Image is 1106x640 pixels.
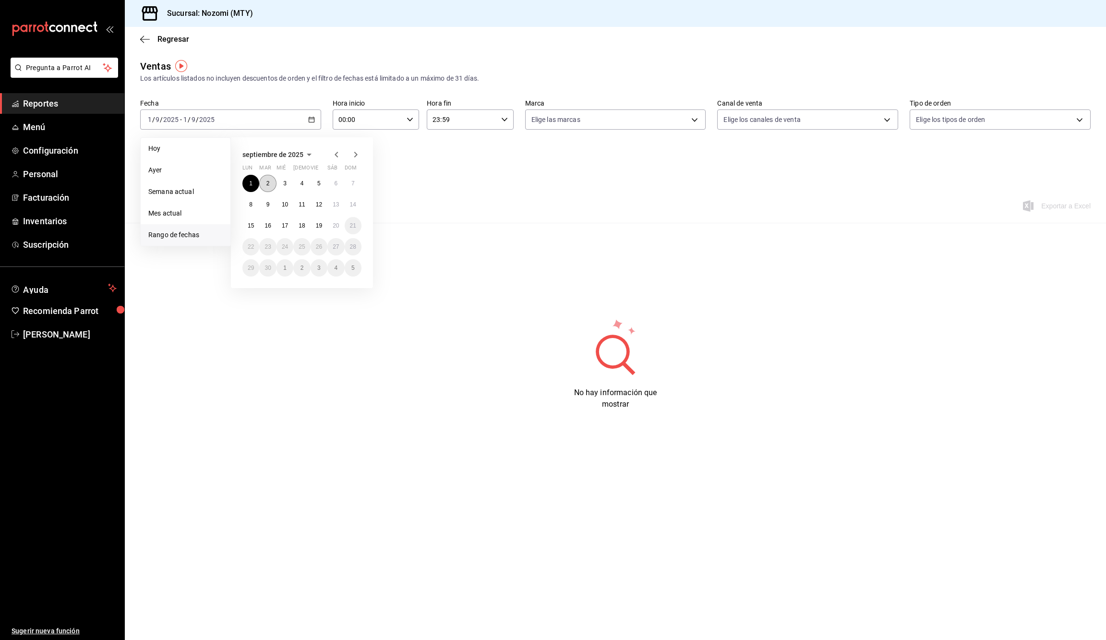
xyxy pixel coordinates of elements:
abbr: 5 de octubre de 2025 [351,265,355,271]
button: 5 de octubre de 2025 [345,259,361,277]
button: 21 de septiembre de 2025 [345,217,361,234]
button: 11 de septiembre de 2025 [293,196,310,213]
abbr: 2 de septiembre de 2025 [266,180,270,187]
label: Canal de venta [717,100,898,107]
button: 2 de septiembre de 2025 [259,175,276,192]
span: [PERSON_NAME] [23,328,117,341]
button: 18 de septiembre de 2025 [293,217,310,234]
abbr: 10 de septiembre de 2025 [282,201,288,208]
button: 6 de septiembre de 2025 [327,175,344,192]
button: 23 de septiembre de 2025 [259,238,276,255]
abbr: 16 de septiembre de 2025 [264,222,271,229]
abbr: miércoles [276,165,286,175]
button: 14 de septiembre de 2025 [345,196,361,213]
label: Tipo de orden [910,100,1091,107]
img: Tooltip marker [175,60,187,72]
button: 12 de septiembre de 2025 [311,196,327,213]
button: 30 de septiembre de 2025 [259,259,276,277]
abbr: 2 de octubre de 2025 [301,265,304,271]
span: Rango de fechas [148,230,223,240]
abbr: 23 de septiembre de 2025 [264,243,271,250]
div: Ventas [140,59,171,73]
span: Elige los tipos de orden [916,115,985,124]
abbr: 1 de septiembre de 2025 [249,180,252,187]
abbr: 3 de octubre de 2025 [317,265,321,271]
button: 19 de septiembre de 2025 [311,217,327,234]
abbr: 15 de septiembre de 2025 [248,222,254,229]
span: septiembre de 2025 [242,151,303,158]
abbr: 8 de septiembre de 2025 [249,201,252,208]
button: 2 de octubre de 2025 [293,259,310,277]
abbr: 24 de septiembre de 2025 [282,243,288,250]
button: 27 de septiembre de 2025 [327,238,344,255]
input: -- [183,116,188,123]
button: 4 de septiembre de 2025 [293,175,310,192]
label: Hora fin [427,100,513,107]
button: 1 de octubre de 2025 [276,259,293,277]
abbr: 29 de septiembre de 2025 [248,265,254,271]
abbr: lunes [242,165,252,175]
abbr: 13 de septiembre de 2025 [333,201,339,208]
abbr: 22 de septiembre de 2025 [248,243,254,250]
button: 24 de septiembre de 2025 [276,238,293,255]
span: Ayuda [23,282,104,294]
span: Hoy [148,144,223,154]
abbr: 7 de septiembre de 2025 [351,180,355,187]
span: Menú [23,121,117,133]
span: Mes actual [148,208,223,218]
span: Recomienda Parrot [23,304,117,317]
button: 7 de septiembre de 2025 [345,175,361,192]
abbr: jueves [293,165,350,175]
button: 9 de septiembre de 2025 [259,196,276,213]
label: Hora inicio [333,100,419,107]
button: 26 de septiembre de 2025 [311,238,327,255]
label: Fecha [140,100,321,107]
div: Los artículos listados no incluyen descuentos de orden y el filtro de fechas está limitado a un m... [140,73,1091,84]
span: Elige las marcas [531,115,580,124]
button: 1 de septiembre de 2025 [242,175,259,192]
span: Reportes [23,97,117,110]
abbr: domingo [345,165,357,175]
abbr: 18 de septiembre de 2025 [299,222,305,229]
button: 3 de septiembre de 2025 [276,175,293,192]
button: 5 de septiembre de 2025 [311,175,327,192]
abbr: 20 de septiembre de 2025 [333,222,339,229]
input: ---- [163,116,179,123]
span: Suscripción [23,238,117,251]
abbr: 19 de septiembre de 2025 [316,222,322,229]
span: / [152,116,155,123]
span: - [180,116,182,123]
span: Pregunta a Parrot AI [26,63,103,73]
abbr: 1 de octubre de 2025 [283,265,287,271]
button: 16 de septiembre de 2025 [259,217,276,234]
button: Pregunta a Parrot AI [11,58,118,78]
abbr: 9 de septiembre de 2025 [266,201,270,208]
input: -- [147,116,152,123]
abbr: 6 de septiembre de 2025 [334,180,337,187]
input: ---- [199,116,215,123]
span: No hay información que mostrar [574,388,657,409]
abbr: 26 de septiembre de 2025 [316,243,322,250]
abbr: viernes [311,165,318,175]
abbr: 27 de septiembre de 2025 [333,243,339,250]
span: Regresar [157,35,189,44]
span: Ayer [148,165,223,175]
input: -- [191,116,196,123]
a: Pregunta a Parrot AI [7,70,118,80]
h3: Sucursal: Nozomi (MTY) [159,8,253,19]
button: 20 de septiembre de 2025 [327,217,344,234]
abbr: martes [259,165,271,175]
button: 17 de septiembre de 2025 [276,217,293,234]
span: Inventarios [23,215,117,228]
button: 13 de septiembre de 2025 [327,196,344,213]
input: -- [155,116,160,123]
abbr: 4 de septiembre de 2025 [301,180,304,187]
abbr: 4 de octubre de 2025 [334,265,337,271]
span: Personal [23,168,117,181]
abbr: 25 de septiembre de 2025 [299,243,305,250]
abbr: 3 de septiembre de 2025 [283,180,287,187]
button: 8 de septiembre de 2025 [242,196,259,213]
abbr: 28 de septiembre de 2025 [350,243,356,250]
button: 4 de octubre de 2025 [327,259,344,277]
